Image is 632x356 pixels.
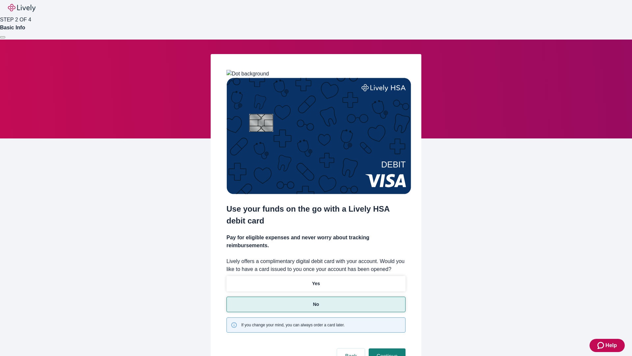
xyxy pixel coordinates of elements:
p: No [313,301,319,308]
h4: Pay for eligible expenses and never worry about tracking reimbursements. [226,234,406,250]
button: Zendesk support iconHelp [590,339,625,352]
img: Dot background [226,70,269,78]
svg: Zendesk support icon [597,341,605,349]
span: If you change your mind, you can always order a card later. [241,322,345,328]
span: Help [605,341,617,349]
label: Lively offers a complimentary digital debit card with your account. Would you like to have a card... [226,257,406,273]
h2: Use your funds on the go with a Lively HSA debit card [226,203,406,227]
img: Debit card [226,78,411,194]
p: Yes [312,280,320,287]
button: No [226,297,406,312]
button: Yes [226,276,406,291]
img: Lively [8,4,36,12]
